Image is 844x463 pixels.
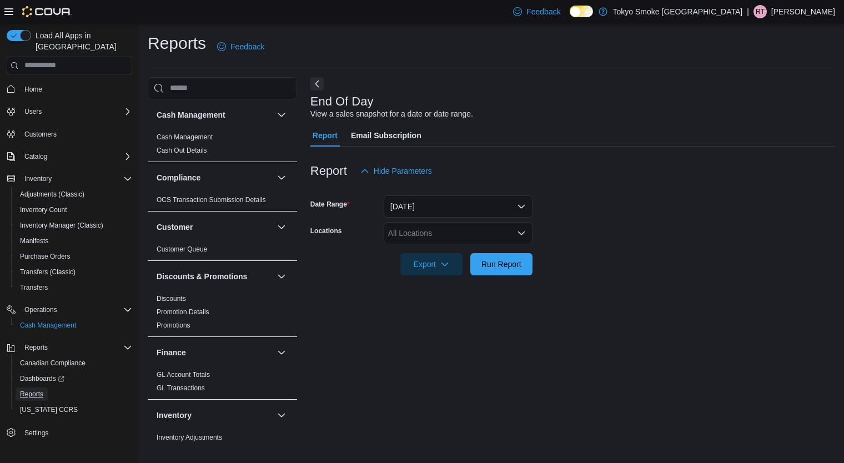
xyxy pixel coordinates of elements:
h3: Finance [157,347,186,358]
button: Cash Management [157,109,273,120]
button: Inventory Manager (Classic) [11,218,137,233]
div: Cash Management [148,130,297,162]
span: Feedback [526,6,560,17]
button: Transfers (Classic) [11,264,137,280]
span: Purchase Orders [20,252,71,261]
button: Reports [2,340,137,355]
span: Adjustments (Classic) [16,188,132,201]
a: Settings [20,426,53,440]
span: Report [313,124,338,147]
button: Customer [275,220,288,234]
span: Operations [20,303,132,316]
a: GL Account Totals [157,371,210,379]
a: Feedback [213,36,269,58]
button: Inventory [2,171,137,187]
a: Inventory Adjustments [157,434,222,441]
p: Tokyo Smoke [GEOGRAPHIC_DATA] [613,5,743,18]
span: Reports [24,343,48,352]
a: Customers [20,128,61,141]
button: Compliance [157,172,273,183]
button: Cash Management [275,108,288,122]
span: Export [407,253,456,275]
span: Settings [20,425,132,439]
span: Users [24,107,42,116]
span: Customers [24,130,57,139]
a: Manifests [16,234,53,248]
label: Locations [310,227,342,235]
span: Settings [24,429,48,437]
span: Transfers (Classic) [16,265,132,279]
span: Reports [20,390,43,399]
a: Customer Queue [157,245,207,253]
button: Customer [157,222,273,233]
span: Inventory Manager (Classic) [20,221,103,230]
a: OCS Transaction Submission Details [157,196,266,204]
h3: Cash Management [157,109,225,120]
button: Cash Management [11,318,137,333]
button: Settings [2,424,137,440]
span: Feedback [230,41,264,52]
span: Reports [16,387,132,401]
button: Inventory [157,410,273,421]
a: Promotions [157,321,190,329]
span: Inventory Manager (Classic) [16,219,132,232]
div: Finance [148,368,297,399]
input: Dark Mode [570,6,593,17]
span: Manifests [20,236,48,245]
button: Next [310,77,324,90]
div: Compliance [148,193,297,211]
button: Transfers [11,280,137,295]
div: Customer [148,243,297,260]
span: Canadian Compliance [16,356,132,370]
button: Users [2,104,137,119]
span: Promotions [157,321,190,330]
a: Cash Management [16,319,81,332]
a: Reports [16,387,48,401]
span: Transfers [20,283,48,292]
button: [DATE] [384,195,532,218]
button: [US_STATE] CCRS [11,402,137,417]
p: [PERSON_NAME] [771,5,835,18]
span: Cash Management [20,321,76,330]
span: Email Subscription [351,124,421,147]
span: Inventory [24,174,52,183]
button: Finance [275,346,288,359]
button: Hide Parameters [356,160,436,182]
span: Promotion Details [157,308,209,316]
span: Cash Out Details [157,146,207,155]
span: Adjustments (Classic) [20,190,84,199]
span: Load All Apps in [GEOGRAPHIC_DATA] [31,30,132,52]
a: Feedback [509,1,565,23]
span: Home [24,85,42,94]
span: Run Report [481,259,521,270]
div: Raelynn Tucker [753,5,767,18]
h3: Discounts & Promotions [157,271,247,282]
span: Washington CCRS [16,403,132,416]
span: Inventory [20,172,132,185]
span: GL Transactions [157,384,205,392]
a: Adjustments (Classic) [16,188,89,201]
a: Home [20,83,47,96]
h3: Report [310,164,347,178]
a: Dashboards [16,372,69,385]
button: Open list of options [517,229,526,238]
a: Purchase Orders [16,250,75,263]
button: Discounts & Promotions [157,271,273,282]
button: Run Report [470,253,532,275]
button: Compliance [275,171,288,184]
span: Cash Management [16,319,132,332]
a: Transfers [16,281,52,294]
span: Inventory Count [16,203,132,217]
label: Date Range [310,200,350,209]
h3: End Of Day [310,95,374,108]
button: Operations [20,303,62,316]
span: Dashboards [20,374,64,383]
h3: Compliance [157,172,200,183]
a: Cash Management [157,133,213,141]
h1: Reports [148,32,206,54]
button: Catalog [20,150,52,163]
button: Customers [2,126,137,142]
span: Cash Management [157,133,213,142]
span: Discounts [157,294,186,303]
